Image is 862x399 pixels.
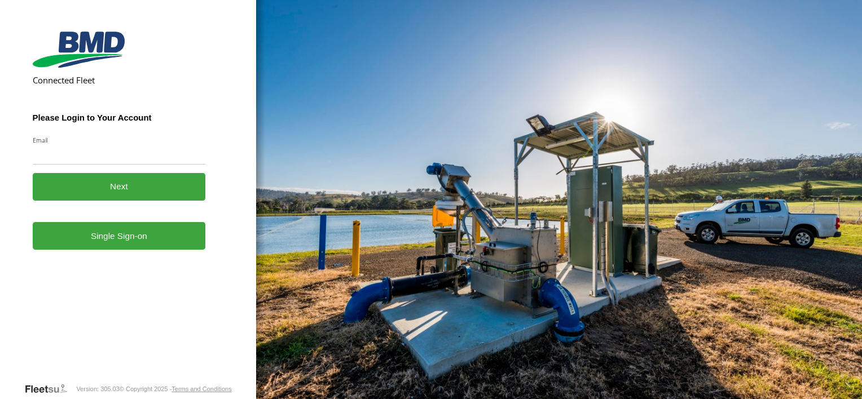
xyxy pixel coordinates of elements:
[171,385,231,392] a: Terms and Conditions
[24,383,76,394] a: Visit our Website
[33,173,206,201] button: Next
[33,136,206,144] label: Email
[33,74,206,86] h2: Connected Fleet
[33,113,206,122] h3: Please Login to Your Account
[33,222,206,250] a: Single Sign-on
[33,32,125,68] img: BMD
[120,385,232,392] div: © Copyright 2025 -
[76,385,119,392] div: Version: 305.03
